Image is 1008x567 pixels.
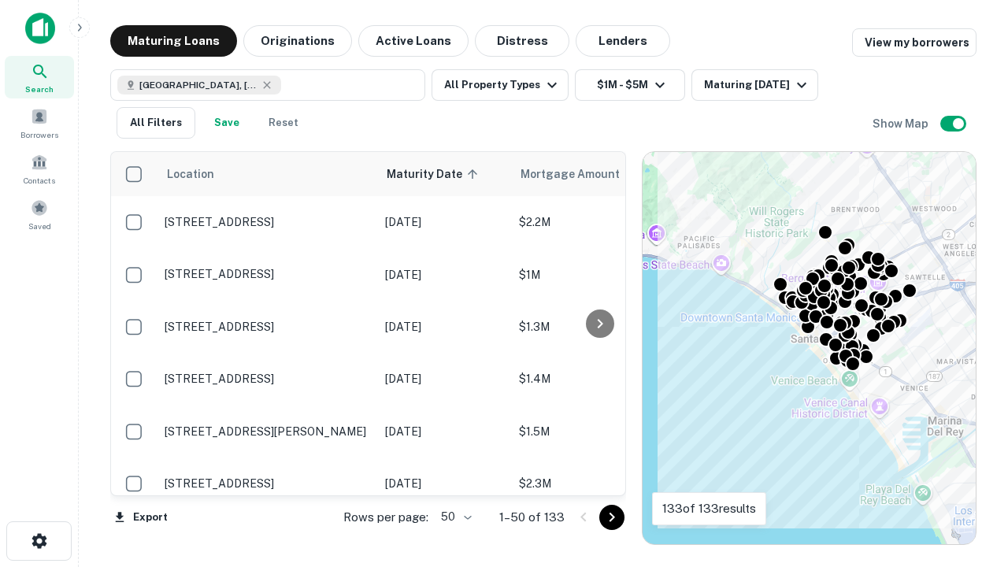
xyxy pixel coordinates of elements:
button: Reset [258,107,309,139]
span: Mortgage Amount [521,165,640,183]
p: [STREET_ADDRESS] [165,372,369,386]
span: Borrowers [20,128,58,141]
span: Location [166,165,214,183]
button: Export [110,506,172,529]
button: Active Loans [358,25,469,57]
p: [STREET_ADDRESS] [165,267,369,281]
button: Maturing [DATE] [691,69,818,101]
a: Borrowers [5,102,74,144]
p: 133 of 133 results [662,499,756,518]
p: [STREET_ADDRESS][PERSON_NAME] [165,424,369,439]
th: Mortgage Amount [511,152,684,196]
p: [DATE] [385,475,503,492]
div: 50 [435,506,474,528]
a: View my borrowers [852,28,976,57]
img: capitalize-icon.png [25,13,55,44]
p: [STREET_ADDRESS] [165,215,369,229]
iframe: Chat Widget [929,441,1008,517]
th: Maturity Date [377,152,511,196]
p: [DATE] [385,213,503,231]
p: [DATE] [385,266,503,283]
p: [STREET_ADDRESS] [165,476,369,491]
div: 0 0 [643,152,976,544]
span: [GEOGRAPHIC_DATA], [GEOGRAPHIC_DATA], [GEOGRAPHIC_DATA] [139,78,258,92]
p: $1.5M [519,423,676,440]
button: All Property Types [432,69,569,101]
button: [GEOGRAPHIC_DATA], [GEOGRAPHIC_DATA], [GEOGRAPHIC_DATA] [110,69,425,101]
a: Contacts [5,147,74,190]
p: $1M [519,266,676,283]
p: $2.2M [519,213,676,231]
button: All Filters [117,107,195,139]
p: [STREET_ADDRESS] [165,320,369,334]
button: Save your search to get updates of matches that match your search criteria. [202,107,252,139]
p: [DATE] [385,318,503,335]
h6: Show Map [873,115,931,132]
button: Lenders [576,25,670,57]
p: 1–50 of 133 [499,508,565,527]
button: Distress [475,25,569,57]
p: $2.3M [519,475,676,492]
span: Search [25,83,54,95]
span: Saved [28,220,51,232]
span: Maturity Date [387,165,483,183]
p: Rows per page: [343,508,428,527]
button: Maturing Loans [110,25,237,57]
th: Location [157,152,377,196]
p: $1.4M [519,370,676,387]
p: [DATE] [385,423,503,440]
button: Go to next page [599,505,624,530]
p: [DATE] [385,370,503,387]
div: Maturing [DATE] [704,76,811,94]
button: Originations [243,25,352,57]
a: Search [5,56,74,98]
span: Contacts [24,174,55,187]
p: $1.3M [519,318,676,335]
a: Saved [5,193,74,235]
button: $1M - $5M [575,69,685,101]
